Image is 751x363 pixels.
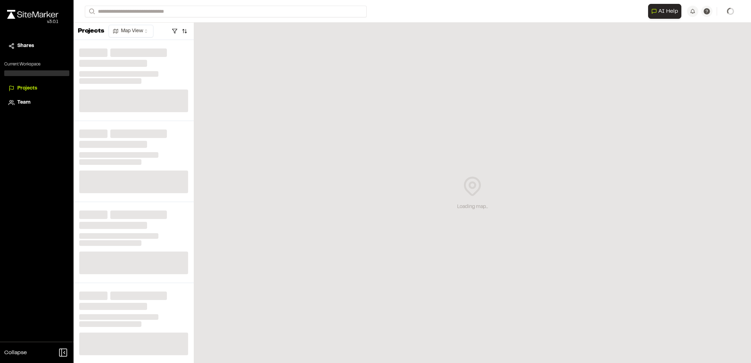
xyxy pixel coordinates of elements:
a: Shares [8,42,65,50]
span: Collapse [4,348,27,357]
div: Loading map... [457,203,488,211]
a: Projects [8,85,65,92]
span: Shares [17,42,34,50]
img: rebrand.png [7,10,58,19]
p: Projects [78,27,104,36]
span: Projects [17,85,37,92]
button: Open AI Assistant [648,4,681,19]
div: Open AI Assistant [648,4,684,19]
button: Search [85,6,98,17]
span: Team [17,99,30,106]
p: Current Workspace [4,61,69,68]
a: Team [8,99,65,106]
span: AI Help [658,7,678,16]
div: Oh geez...please don't... [7,19,58,25]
